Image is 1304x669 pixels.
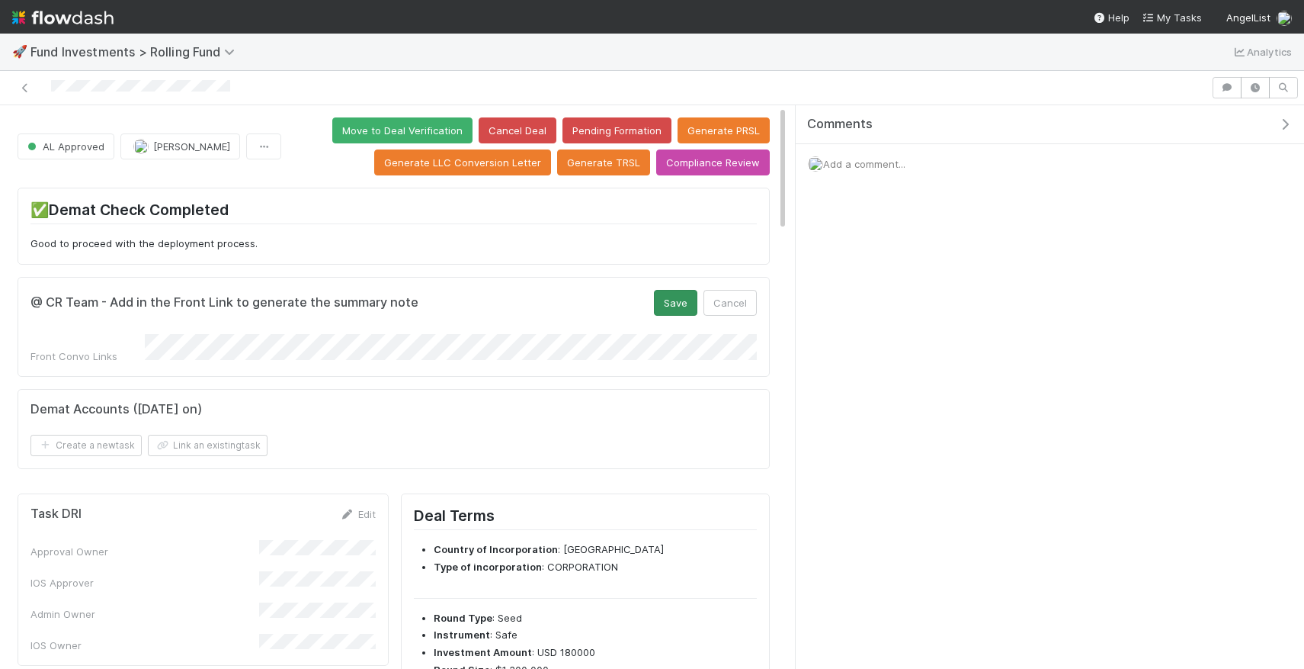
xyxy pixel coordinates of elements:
button: Link an existingtask [148,435,268,456]
strong: Investment Amount [434,646,532,658]
button: [PERSON_NAME] [120,133,240,159]
span: Fund Investments > Rolling Fund [30,44,242,60]
li: : Safe [434,628,757,643]
div: Help [1093,10,1129,25]
strong: Country of Incorporation [434,543,558,555]
button: Pending Formation [562,117,671,143]
li: : CORPORATION [434,560,757,575]
img: avatar_6cb813a7-f212-4ca3-9382-463c76e0b247.png [133,139,149,154]
p: Good to proceed with the deployment process. [30,236,757,252]
button: Generate TRSL [557,150,650,175]
span: 🚀 [12,45,27,58]
a: Edit [340,508,376,520]
span: AL Approved [24,140,104,153]
h5: Task DRI [30,507,82,522]
li: : [GEOGRAPHIC_DATA] [434,542,757,558]
div: Approval Owner [30,544,259,559]
span: [PERSON_NAME] [153,140,230,153]
div: Admin Owner [30,606,259,622]
button: Generate PRSL [678,117,770,143]
button: Move to Deal Verification [332,117,473,143]
h2: ✅Demat Check Completed [30,201,757,224]
span: Comments [807,117,873,132]
strong: Instrument [434,629,490,641]
a: My Tasks [1142,10,1202,25]
button: AL Approved [18,133,114,159]
button: Cancel [703,290,757,316]
a: Analytics [1232,43,1292,61]
img: avatar_ac990a78-52d7-40f8-b1fe-cbbd1cda261e.png [1277,11,1292,26]
li: : Seed [434,611,757,626]
button: Save [654,290,697,316]
button: Compliance Review [656,150,770,175]
span: Add a comment... [823,158,905,170]
img: avatar_ac990a78-52d7-40f8-b1fe-cbbd1cda261e.png [808,156,823,172]
strong: Type of incorporation [434,561,542,573]
button: Generate LLC Conversion Letter [374,150,551,175]
li: : USD 180000 [434,645,757,661]
button: Cancel Deal [479,117,556,143]
strong: Round Type [434,612,492,624]
button: Create a newtask [30,435,142,456]
h2: Deal Terms [414,507,757,530]
span: AngelList [1226,11,1270,24]
div: IOS Owner [30,638,259,653]
div: IOS Approver [30,575,259,590]
h5: @ CR Team - Add in the Front Link to generate the summary note [30,295,418,310]
img: logo-inverted-e16ddd16eac7371096b0.svg [12,5,114,31]
span: My Tasks [1142,11,1202,24]
div: Front Convo Links [30,349,145,364]
h5: Demat Accounts ([DATE] on) [30,402,202,417]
